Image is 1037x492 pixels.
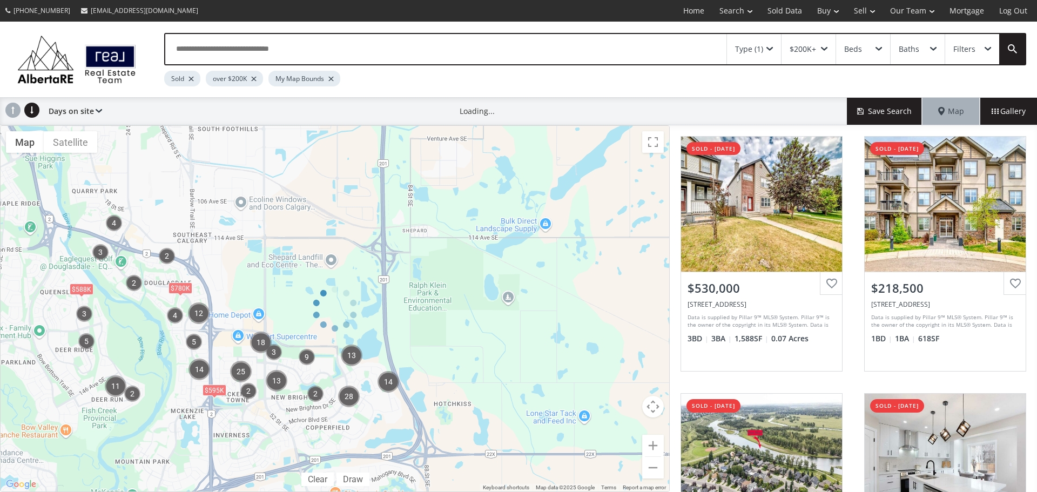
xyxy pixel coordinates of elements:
span: 0.07 Acres [771,333,809,344]
span: 3 BD [688,333,709,344]
div: Days on site [43,98,102,125]
span: 1 BA [895,333,915,344]
div: $218,500 [871,280,1019,296]
div: over $200K [206,71,263,86]
a: [EMAIL_ADDRESS][DOMAIN_NAME] [76,1,204,21]
div: Loading... [460,106,495,117]
span: 1 BD [871,333,892,344]
a: sold - [DATE]$218,500[STREET_ADDRESS]Data is supplied by Pillar 9™ MLS® System. Pillar 9™ is the ... [853,125,1037,382]
div: Beds [844,45,862,53]
span: 1,588 SF [735,333,769,344]
span: 3 BA [711,333,732,344]
span: [EMAIL_ADDRESS][DOMAIN_NAME] [91,6,198,15]
div: Map [922,98,980,125]
img: Logo [12,32,142,86]
div: Data is supplied by Pillar 9™ MLS® System. Pillar 9™ is the owner of the copyright in its MLS® Sy... [688,313,833,329]
span: Map [938,106,964,117]
div: Gallery [980,98,1037,125]
div: Filters [953,45,975,53]
div: Data is supplied by Pillar 9™ MLS® System. Pillar 9™ is the owner of the copyright in its MLS® Sy... [871,313,1016,329]
div: Baths [899,45,919,53]
div: Sold [164,71,200,86]
div: 25 Prestwick Drive SE #208, Calgary, AB T2Z4Z1 [871,300,1019,309]
span: 618 SF [918,333,939,344]
span: Gallery [992,106,1026,117]
a: sold - [DATE]$530,000[STREET_ADDRESS]Data is supplied by Pillar 9™ MLS® System. Pillar 9™ is the ... [670,125,853,382]
button: Save Search [847,98,922,125]
div: Type (1) [735,45,763,53]
div: My Map Bounds [268,71,340,86]
span: [PHONE_NUMBER] [14,6,70,15]
div: 113 Copperstone Terrace SE, Calgary, AB T2Z 0J5 [688,300,836,309]
div: $200K+ [790,45,816,53]
div: $530,000 [688,280,836,296]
